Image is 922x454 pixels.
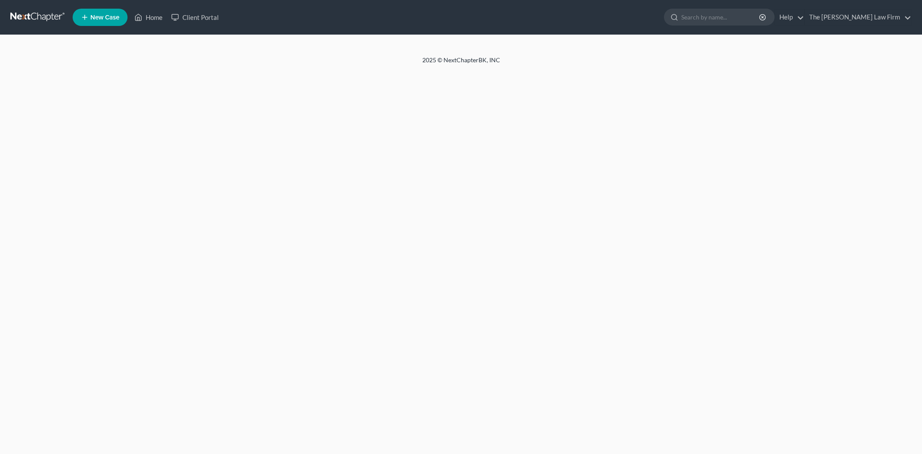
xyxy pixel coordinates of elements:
a: Help [775,10,804,25]
a: Home [130,10,167,25]
input: Search by name... [681,9,760,25]
span: New Case [90,14,119,21]
a: Client Portal [167,10,223,25]
a: The [PERSON_NAME] Law Firm [805,10,911,25]
div: 2025 © NextChapterBK, INC [215,56,708,71]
